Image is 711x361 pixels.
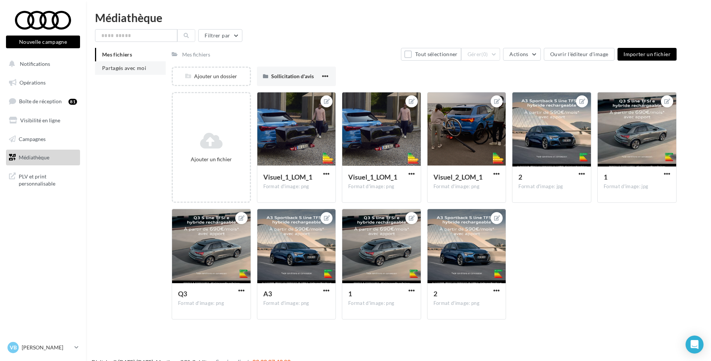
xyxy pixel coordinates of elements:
a: Campagnes [4,131,82,147]
span: 1 [604,173,607,181]
span: Actions [509,51,528,57]
span: Visuel_1_LOM_1 [348,173,397,181]
p: [PERSON_NAME] [22,344,71,351]
span: Sollicitation d'avis [271,73,314,79]
div: Ajouter un fichier [176,156,247,163]
span: Opérations [19,79,46,86]
span: (0) [481,51,488,57]
div: Ajouter un dossier [173,73,250,80]
span: Médiathèque [19,154,49,160]
div: Format d'image: jpg [604,183,670,190]
span: PLV et print personnalisable [19,171,77,187]
a: PLV et print personnalisable [4,168,82,190]
a: Médiathèque [4,150,82,165]
span: Partagés avec moi [102,65,146,71]
span: 2 [518,173,522,181]
div: Format d'image: png [348,183,415,190]
div: Format d'image: png [263,300,330,307]
span: Importer un fichier [623,51,671,57]
span: Visibilité en ligne [20,117,60,123]
span: 1 [348,290,352,298]
a: VB [PERSON_NAME] [6,340,80,355]
span: VB [10,344,17,351]
div: Format d'image: png [433,300,500,307]
div: Médiathèque [95,12,702,23]
button: Notifications [4,56,79,72]
div: Format d'image: png [433,183,500,190]
span: 2 [433,290,437,298]
span: Notifications [20,61,50,67]
span: Q3 [178,290,187,298]
span: Mes fichiers [102,51,132,58]
button: Importer un fichier [617,48,677,61]
button: Actions [503,48,540,61]
button: Ouvrir l'éditeur d'image [544,48,615,61]
button: Gérer(0) [461,48,500,61]
button: Nouvelle campagne [6,36,80,48]
div: Open Intercom Messenger [686,336,704,354]
a: Visibilité en ligne [4,113,82,128]
a: Opérations [4,75,82,91]
div: Format d'image: png [263,183,330,190]
button: Filtrer par [198,29,242,42]
div: Format d'image: png [348,300,415,307]
div: Mes fichiers [182,51,210,58]
button: Tout sélectionner [401,48,461,61]
span: Visuel_2_LOM_1 [433,173,482,181]
a: Boîte de réception81 [4,93,82,109]
div: Format d'image: png [178,300,245,307]
span: Visuel_1_LOM_1 [263,173,312,181]
span: Campagnes [19,135,46,142]
span: A3 [263,290,272,298]
span: Boîte de réception [19,98,62,104]
div: Format d'image: jpg [518,183,585,190]
div: 81 [68,99,77,105]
